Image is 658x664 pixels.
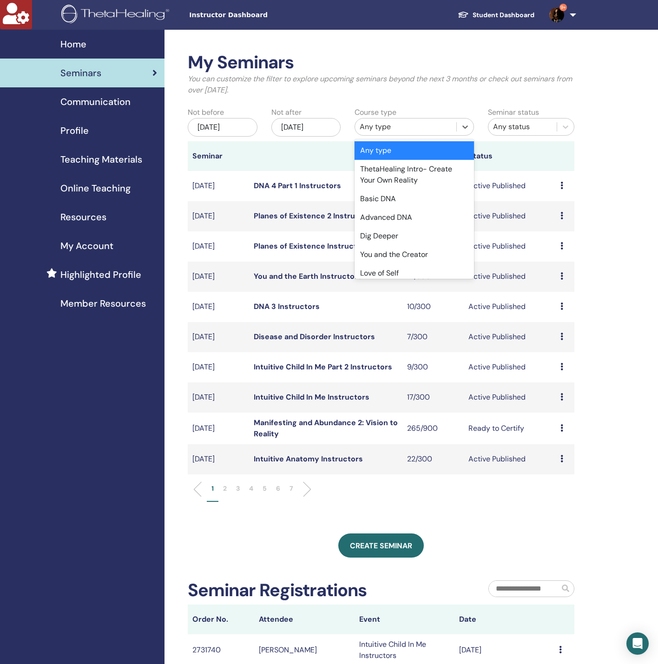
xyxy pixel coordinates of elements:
[188,292,249,322] td: [DATE]
[211,484,214,493] p: 1
[464,171,556,201] td: Active Published
[464,141,556,171] th: Status
[355,107,396,118] label: Course type
[223,484,227,493] p: 2
[60,152,142,166] span: Teaching Materials
[188,444,249,474] td: [DATE]
[559,4,567,11] span: 9+
[402,444,464,474] td: 22/300
[254,418,398,439] a: Manifesting and Abundance 2: Vision to Reality
[188,231,249,262] td: [DATE]
[188,171,249,201] td: [DATE]
[355,605,454,634] th: Event
[464,201,556,231] td: Active Published
[254,241,369,251] a: Planes of Existence Instructors
[188,322,249,352] td: [DATE]
[355,227,474,245] div: Dig Deeper
[464,352,556,382] td: Active Published
[254,181,341,191] a: DNA 4 Part 1 Instructors
[263,484,267,493] p: 5
[188,262,249,292] td: [DATE]
[189,10,329,20] span: Instructor Dashboard
[360,121,452,132] div: Any type
[254,362,392,372] a: Intuitive Child In Me Part 2 Instructors
[60,296,146,310] span: Member Resources
[60,239,113,253] span: My Account
[276,484,280,493] p: 6
[402,322,464,352] td: 7/300
[464,322,556,352] td: Active Published
[188,413,249,444] td: [DATE]
[60,124,89,138] span: Profile
[355,264,474,283] div: Love of Self
[60,66,101,80] span: Seminars
[338,533,424,558] a: Create seminar
[458,11,469,19] img: graduation-cap-white.svg
[60,268,141,282] span: Highlighted Profile
[549,7,564,22] img: default.jpg
[188,352,249,382] td: [DATE]
[355,160,474,190] div: ThetaHealing Intro- Create Your Own Reality
[454,605,554,634] th: Date
[493,121,552,132] div: Any status
[188,201,249,231] td: [DATE]
[188,118,257,137] div: [DATE]
[355,245,474,264] div: You and the Creator
[355,208,474,227] div: Advanced DNA
[355,190,474,208] div: Basic DNA
[60,95,131,109] span: Communication
[60,210,106,224] span: Resources
[254,605,354,634] th: Attendee
[271,107,302,118] label: Not after
[488,107,539,118] label: Seminar status
[188,107,224,118] label: Not before
[254,211,375,221] a: Planes of Existence 2 Instructors
[254,271,362,281] a: You and the Earth Instructors
[464,413,556,444] td: Ready to Certify
[290,484,293,493] p: 7
[402,413,464,444] td: 265/900
[402,292,464,322] td: 10/300
[355,141,474,160] div: Any type
[254,454,363,464] a: Intuitive Anatomy Instructors
[254,302,320,311] a: DNA 3 Instructors
[188,141,249,171] th: Seminar
[450,7,542,24] a: Student Dashboard
[61,5,172,26] img: logo.png
[464,382,556,413] td: Active Published
[402,382,464,413] td: 17/300
[249,484,253,493] p: 4
[464,444,556,474] td: Active Published
[464,292,556,322] td: Active Published
[350,541,412,551] span: Create seminar
[254,332,375,342] a: Disease and Disorder Instructors
[464,231,556,262] td: Active Published
[254,392,369,402] a: Intuitive Child In Me Instructors
[60,37,86,51] span: Home
[188,52,574,73] h2: My Seminars
[188,382,249,413] td: [DATE]
[402,352,464,382] td: 9/300
[271,118,341,137] div: [DATE]
[464,262,556,292] td: Active Published
[626,632,649,655] div: Open Intercom Messenger
[60,181,131,195] span: Online Teaching
[188,73,574,96] p: You can customize the filter to explore upcoming seminars beyond the next 3 months or check out s...
[236,484,240,493] p: 3
[188,580,367,601] h2: Seminar Registrations
[188,605,254,634] th: Order No.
